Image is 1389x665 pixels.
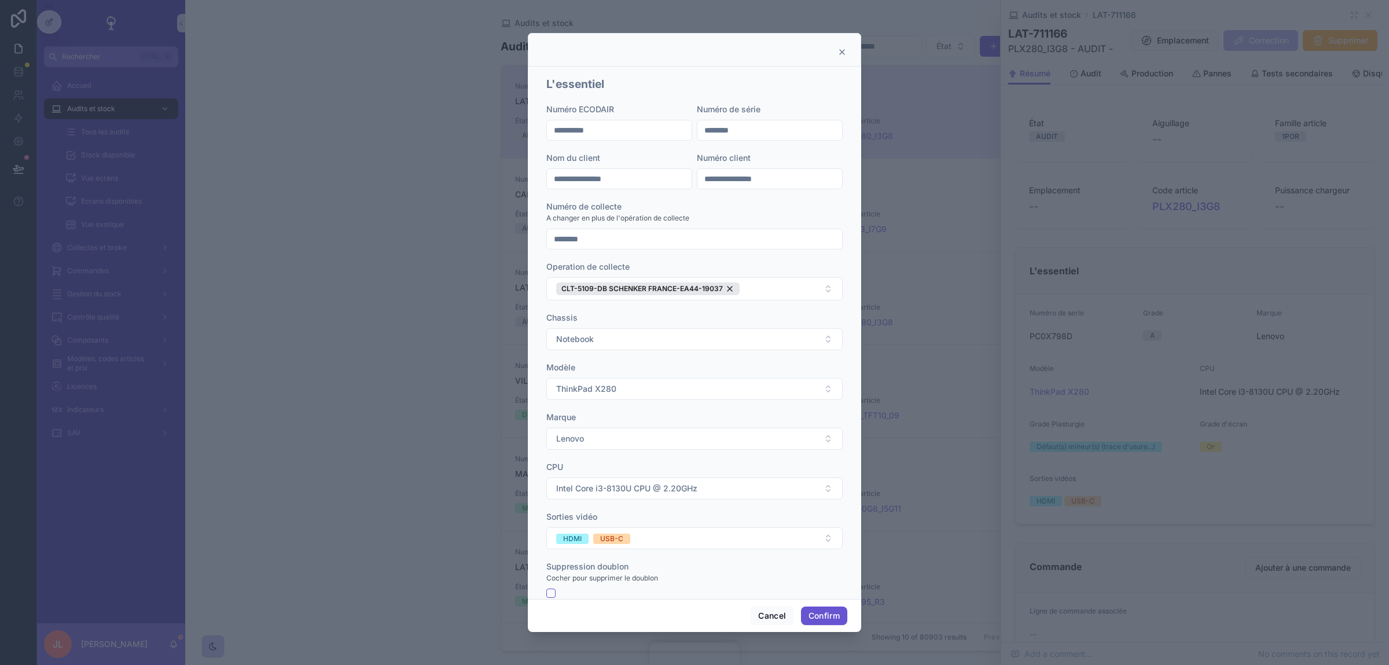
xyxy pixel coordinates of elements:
[556,333,594,345] span: Notebook
[556,532,589,544] button: Unselect HDMI
[546,512,597,521] span: Sorties vidéo
[546,378,843,400] button: Select Button
[546,76,604,92] h1: L'essentiel
[546,362,575,372] span: Modèle
[546,428,843,450] button: Select Button
[697,104,760,114] span: Numéro de série
[546,574,658,583] span: Cocher pour supprimer le doublon
[546,104,614,114] span: Numéro ECODAIR
[546,527,843,549] button: Select Button
[546,462,563,472] span: CPU
[546,477,843,499] button: Select Button
[546,313,578,322] span: Chassis
[546,262,630,271] span: Operation de collecte
[697,153,751,163] span: Numéro client
[556,383,616,395] span: ThinkPad X280
[546,561,629,571] span: Suppression doublon
[563,534,582,544] div: HDMI
[546,201,622,211] span: Numéro de collecte
[546,412,576,422] span: Marque
[751,607,793,625] button: Cancel
[556,483,697,494] span: Intel Core i3-8130U CPU @ 2.20GHz
[561,284,723,293] span: CLT-5109-DB SCHENKER FRANCE-EA44-19037
[546,328,843,350] button: Select Button
[546,153,600,163] span: Nom du client
[546,214,689,223] span: A changer en plus de l'opération de collecte
[546,277,843,300] button: Select Button
[600,534,623,544] div: USB-C
[556,433,584,444] span: Lenovo
[556,282,740,295] button: Unselect 2120
[593,532,630,544] button: Unselect USB_C
[801,607,847,625] button: Confirm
